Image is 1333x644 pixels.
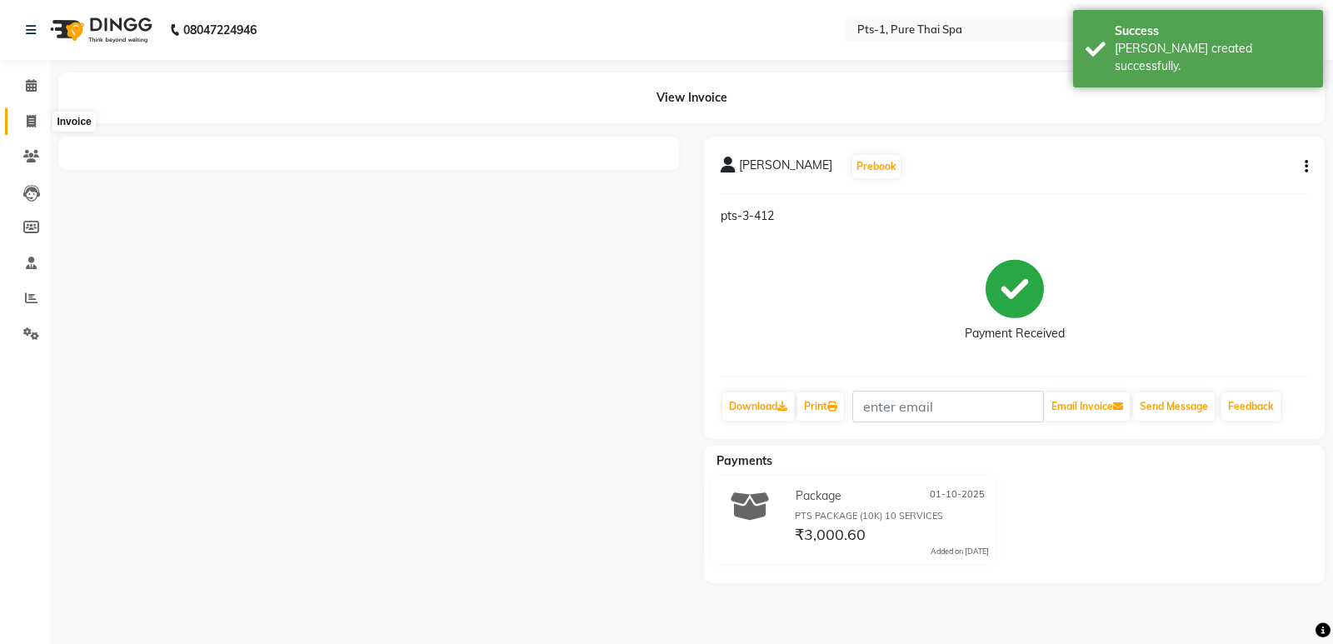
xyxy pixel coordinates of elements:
b: 08047224946 [183,7,257,53]
div: Invoice [52,112,95,132]
div: Added on [DATE] [931,546,989,557]
a: Download [722,392,794,421]
span: Package [796,487,841,505]
button: Prebook [852,155,901,178]
div: Success [1115,22,1311,40]
span: [PERSON_NAME] [739,157,832,180]
img: logo [42,7,157,53]
span: 01-10-2025 [930,487,985,505]
div: View Invoice [58,72,1325,123]
div: Payment Received [965,325,1065,342]
div: Bill created successfully. [1115,40,1311,75]
a: Feedback [1221,392,1281,421]
input: enter email [852,391,1044,422]
button: Send Message [1133,392,1215,421]
a: Print [797,392,844,421]
span: Payments [716,453,772,468]
span: ₹3,000.60 [795,525,866,548]
div: PTS PACKAGE (10K) 10 SERVICES [795,509,989,523]
p: pts-3-412 [721,207,1308,225]
button: Email Invoice [1045,392,1130,421]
